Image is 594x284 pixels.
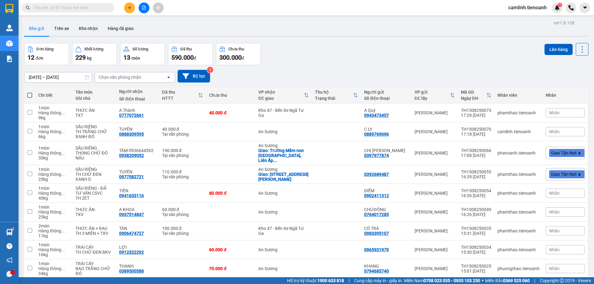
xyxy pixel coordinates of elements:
[61,172,65,177] span: ...
[38,134,69,139] div: 6 kg
[75,146,113,150] div: SẦU RIÊNG
[461,113,491,118] div: 17:29 [DATE]
[38,261,69,266] div: 1 món
[364,96,408,101] div: Số điện thoại
[242,56,244,61] span: đ
[139,2,149,13] button: file-add
[162,148,203,153] div: 190.000 đ
[551,172,576,177] span: Giao Tận Nơi
[38,186,69,191] div: 1 món
[162,174,203,179] div: Tại văn phòng
[162,231,203,236] div: Tại văn phòng
[75,226,113,231] div: THỨC ĂN + RAU
[120,43,165,65] button: Số lượng13món
[258,148,309,163] div: Giao: Trường Mầm non Hoa Thiên Lý, Liên Ấp 1 - 2 - 3, Xã Vĩnh Lộc B, Huyện Bình Chánh, Thành phố ...
[75,266,113,276] div: BAO TRẮNG CHỮ ĐỎ
[6,40,13,47] img: warehouse-icon
[312,87,361,104] th: Toggle SortBy
[124,2,135,13] button: plus
[119,212,144,217] div: 0937514847
[461,250,491,255] div: 15:30 [DATE]
[5,4,13,13] img: logo-vxr
[75,150,113,160] div: THÙNG CHỮ ĐỎ NÂU
[61,210,65,214] span: ...
[119,269,144,273] div: 0389500588
[132,47,148,51] div: Số lượng
[75,212,113,217] div: TXV
[75,90,113,95] div: Tên món
[364,193,389,198] div: 0902411312
[26,6,30,10] span: search
[209,266,252,271] div: 70.000 đ
[364,153,389,158] div: 0397977874
[75,250,113,255] div: TH CHỮ ĐEN BKV
[6,243,12,249] span: question-circle
[415,228,455,233] div: [PERSON_NAME]
[38,210,69,214] div: Hàng thông thường
[258,172,309,182] div: Giao: 27 NGUYỄN ẢNH THỦ, HIỆP THÀNH, Q12
[38,205,69,210] div: 1 món
[38,177,69,182] div: 25 kg
[131,56,140,61] span: món
[461,264,491,269] div: TH1508250025
[549,110,560,115] span: Nhãn
[38,110,69,115] div: Hàng thông thường
[36,56,43,61] span: đơn
[554,19,575,26] div: ver 1.8.138
[162,127,203,132] div: 40.000 đ
[178,70,210,83] button: Bộ lọc
[37,47,54,51] div: Đơn hàng
[119,188,156,193] div: TIẾN
[461,169,491,174] div: TH1508250055
[415,110,455,115] div: [PERSON_NAME]
[568,5,574,11] img: phone-icon
[461,153,491,158] div: 17:08 [DATE]
[364,148,408,153] div: CHỊ LỢI
[503,4,552,11] span: camlinh.tienoanh
[119,264,156,269] div: THANH
[558,3,562,7] sup: 1
[364,172,389,177] div: 0392689487
[194,56,196,61] span: đ
[485,277,530,284] span: Miền Bắc
[461,269,491,273] div: 15:01 [DATE]
[364,127,408,132] div: C LY
[75,124,113,129] div: SẦU RIÊNG
[6,25,13,31] img: warehouse-icon
[49,21,74,36] button: Trên xe
[38,172,69,177] div: Hàng thông thường
[142,6,146,10] span: file-add
[549,247,560,252] span: Nhãn
[166,75,171,80] svg: open
[6,56,13,62] img: solution-icon
[61,247,65,252] span: ...
[461,226,491,231] div: TH1508250035
[364,264,408,269] div: KHANG
[461,132,491,137] div: 17:18 [DATE]
[38,191,69,196] div: Hàng thông thường
[364,108,408,113] div: A Quý
[119,169,156,174] div: TUYÊN
[364,90,408,95] div: Người gửi
[497,228,540,233] div: phamthao.tienoanh
[364,226,408,231] div: CÔ TRÀ
[315,96,353,101] div: Trạng thái
[364,188,408,193] div: DIỄM
[415,210,455,214] div: [PERSON_NAME]
[38,252,69,257] div: 16 kg
[84,47,103,51] div: Khối lượng
[549,210,560,214] span: Nhãn
[315,90,353,95] div: Thu hộ
[119,250,144,255] div: 0912322292
[75,96,113,101] div: Ghi chú
[554,5,560,11] img: icon-new-feature
[24,72,92,82] input: Select a date range.
[546,93,585,98] div: Nhãn
[273,158,277,163] span: ...
[159,87,206,104] th: Toggle SortBy
[497,210,540,214] div: phamthao.tienoanh
[461,245,491,250] div: TH1508250034
[38,129,69,134] div: Hàng thông thường
[119,226,156,231] div: TÂN
[61,110,65,115] span: ...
